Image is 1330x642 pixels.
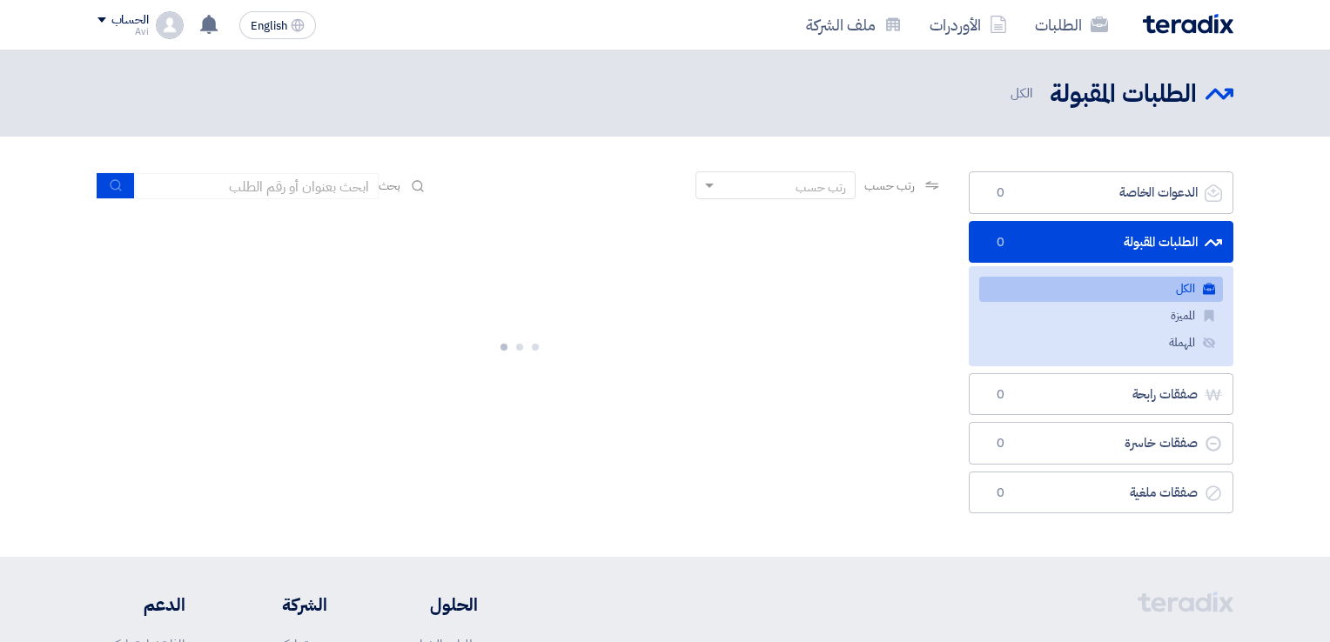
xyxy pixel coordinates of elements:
li: الشركة [237,592,327,618]
span: الكل [1011,84,1036,104]
a: المميزة [979,304,1223,329]
h2: الطلبات المقبولة [1050,77,1197,111]
div: الحساب [111,13,149,28]
a: الطلبات المقبولة0 [969,221,1233,264]
span: 0 [991,234,1011,251]
a: الكل [979,277,1223,302]
span: بحث [379,177,401,195]
img: Teradix logo [1143,14,1233,34]
a: المهملة [979,331,1223,356]
a: صفقات خاسرة0 [969,422,1233,465]
div: رتب حسب [796,178,846,197]
span: 0 [991,184,1011,202]
li: الدعم [97,592,185,618]
a: الدعوات الخاصة0 [969,171,1233,214]
li: الحلول [380,592,478,618]
a: صفقات رابحة0 [969,373,1233,416]
div: Avi [97,27,149,37]
span: English [251,20,287,32]
a: الأوردرات [916,4,1021,45]
img: profile_test.png [156,11,184,39]
span: 0 [991,485,1011,502]
button: English [239,11,316,39]
span: 0 [991,435,1011,452]
a: صفقات ملغية0 [969,471,1233,514]
a: ملف الشركة [792,4,916,45]
input: ابحث بعنوان أو رقم الطلب [135,173,379,199]
span: رتب حسب [864,177,914,195]
a: الطلبات [1021,4,1122,45]
span: 0 [991,386,1011,404]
